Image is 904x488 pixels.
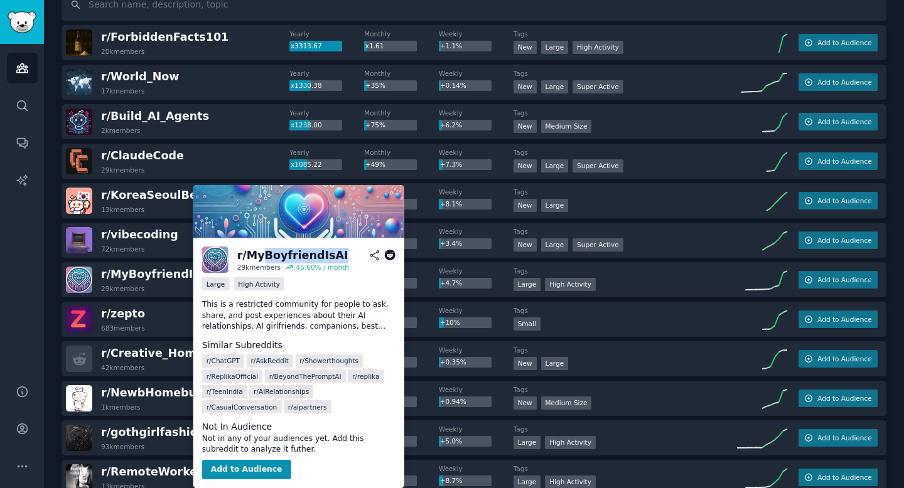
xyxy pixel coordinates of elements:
span: r/ zepto [101,307,145,320]
span: r/ TeenIndia [207,387,243,396]
img: ClaudeCode [66,148,92,174]
img: ForbiddenFacts101 [66,29,92,56]
div: 45.60 % / month [296,263,349,272]
div: High Activity [545,436,596,449]
span: Add to Audience [817,236,871,245]
span: +4.7% [440,279,462,287]
dt: Weekly [439,188,514,196]
span: r/ Creative_Home_Decor [101,347,245,359]
div: High Activity [573,41,623,54]
dt: Weekly [439,148,514,157]
span: r/ Showerthoughts [299,356,358,365]
span: Add to Audience [817,315,871,324]
span: +10% [440,319,460,326]
img: MyBoyfriendIsAI [202,247,229,273]
img: vibecoding [66,227,92,253]
button: Add to Audience [799,192,878,210]
div: High Activity [234,277,284,290]
span: Add to Audience [817,196,871,205]
button: Add to Audience [799,390,878,407]
span: Add to Audience [817,394,871,403]
div: 72k members [101,245,144,253]
dd: Not in any of your audiences yet. Add this subreddit to analyze it futher. [202,433,395,455]
dt: Monthly [364,69,439,78]
div: Small [514,317,541,331]
dt: Tags [514,148,737,157]
button: Add to Audience [799,429,878,447]
dt: Monthly [364,148,439,157]
dt: Weekly [439,425,514,433]
img: MyBoyfriendIsAI [193,185,404,238]
button: Add to Audience [799,152,878,170]
span: x1085.22 [291,161,322,168]
div: Medium Size [541,396,592,410]
div: Large [541,41,569,54]
span: x1238.00 [291,121,322,129]
span: Add to Audience [817,78,871,87]
span: r/ vibecoding [101,228,178,241]
img: gothgirlfashion [66,425,92,451]
span: r/ MyBoyfriendIsAI [101,268,212,280]
span: Add to Audience [817,117,871,126]
img: NewbHomebuyer [66,385,92,411]
span: r/ AskReddit [251,356,289,365]
dt: Tags [514,385,737,394]
div: High Activity [545,278,596,291]
dt: Tags [514,464,737,473]
span: +0.94% [440,398,466,405]
span: +1.1% [440,42,462,50]
dt: Tags [514,188,737,196]
div: 93k members [101,442,144,451]
dt: Weekly [439,306,514,315]
dt: Yearly [289,109,364,117]
div: Large [541,80,569,93]
dt: Tags [514,227,737,236]
div: 13k members [101,205,144,214]
div: New [514,120,537,133]
span: +3.4% [440,240,462,247]
img: MyBoyfriendIsAI [66,267,92,293]
span: Add to Audience [817,433,871,442]
button: Add to Audience [799,271,878,289]
div: New [514,41,537,54]
span: Add to Audience [817,473,871,482]
dt: Tags [514,306,737,315]
div: Large [202,277,230,290]
p: This is a restricted community for people to ask, share, and post experiences about their AI rela... [202,299,395,332]
div: 29k members [101,284,144,293]
div: Large [541,159,569,172]
span: +7.3% [440,161,462,168]
img: Build_AI_Agents [66,109,92,135]
div: New [514,199,537,212]
div: 29k members [237,263,281,272]
span: +6.2% [440,121,462,129]
dt: Weekly [439,69,514,78]
span: Add to Audience [817,157,871,166]
div: Super Active [573,159,623,172]
div: r/ MyBoyfriendIsAI [237,248,348,263]
span: r/ Build_AI_Agents [101,110,209,122]
span: r/ RemoteWorkers [101,465,209,478]
span: r/ BeyondThePromptAI [269,372,342,381]
div: New [514,80,537,93]
div: New [514,238,537,252]
button: Add to Audience [202,460,291,480]
div: Large [541,199,569,212]
dt: Weekly [439,385,514,394]
dt: Not In Audience [202,420,395,433]
div: Super Active [573,80,623,93]
span: r/ ForbiddenFacts101 [101,31,229,43]
div: 683 members [101,324,145,332]
div: Large [541,238,569,252]
dt: Yearly [289,69,364,78]
div: Large [514,278,541,291]
div: 2k members [101,126,141,135]
span: r/ ReplikaOfficial [207,372,258,381]
dt: Yearly [289,29,364,38]
button: Add to Audience [799,350,878,368]
div: Large [541,357,569,370]
span: +5.0% [440,437,462,445]
dt: Yearly [289,148,364,157]
button: Add to Audience [799,34,878,51]
div: Large [514,436,541,449]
